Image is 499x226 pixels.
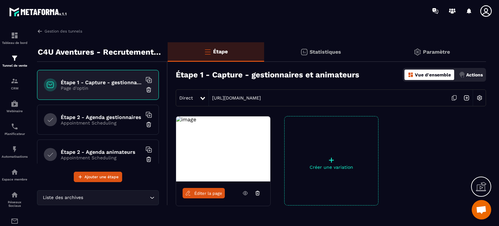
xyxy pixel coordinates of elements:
span: Ajouter une étape [84,174,119,180]
a: formationformationCRM [2,72,28,95]
a: Ouvrir le chat [472,200,491,219]
button: Ajouter une étape [74,172,122,182]
h6: Étape 2 - Agenda gestionnaires [61,114,142,120]
img: automations [11,100,19,108]
p: Étape [213,48,228,55]
p: Paramètre [423,49,450,55]
img: setting-w.858f3a88.svg [473,92,486,104]
h3: Étape 1 - Capture - gestionnaires et animateurs [176,70,359,79]
img: formation [11,32,19,39]
p: Appointment Scheduling [61,155,142,160]
p: Espace membre [2,178,28,181]
a: social-networksocial-networkRéseaux Sociaux [2,186,28,212]
p: CRM [2,86,28,90]
img: formation [11,54,19,62]
img: trash [146,86,152,93]
img: automations [11,168,19,176]
h6: Étape 2 - Agenda animateurs [61,149,142,155]
a: automationsautomationsEspace membre [2,163,28,186]
p: Page d'optin [61,86,142,91]
p: Tableau de bord [2,41,28,45]
a: Éditer la page [183,188,225,198]
p: Statistiques [310,49,341,55]
input: Search for option [84,194,148,201]
span: Liste des archives [41,194,84,201]
p: Appointment Scheduling [61,120,142,126]
img: trash [146,156,152,163]
p: Tunnel de vente [2,64,28,67]
a: formationformationTunnel de vente [2,49,28,72]
img: bars-o.4a397970.svg [204,48,211,56]
span: Éditer la page [194,191,222,196]
p: Créer une variation [285,165,378,170]
img: logo [9,6,68,18]
img: scheduler [11,123,19,130]
p: Actions [466,72,483,77]
img: formation [11,77,19,85]
p: Automatisations [2,155,28,158]
img: arrow [37,28,43,34]
img: arrow-next.bcc2205e.svg [460,92,473,104]
img: actions.d6e523a2.png [459,72,465,78]
a: [URL][DOMAIN_NAME] [209,95,261,100]
a: automationsautomationsAutomatisations [2,140,28,163]
h6: Étape 1 - Capture - gestionnaires et animateurs [61,79,142,86]
p: + [285,155,378,165]
p: Webinaire [2,109,28,113]
a: Gestion des tunnels [37,28,82,34]
a: automationsautomationsWebinaire [2,95,28,118]
img: image [176,116,196,123]
a: formationformationTableau de bord [2,27,28,49]
img: automations [11,145,19,153]
span: Direct [179,95,193,100]
img: email [11,217,19,225]
img: trash [146,121,152,128]
p: Vue d'ensemble [415,72,451,77]
img: dashboard-orange.40269519.svg [408,72,414,78]
p: Planificateur [2,132,28,136]
img: stats.20deebd0.svg [300,48,308,56]
p: C4U Aventures - Recrutement Gestionnaires [38,46,163,59]
p: Réseaux Sociaux [2,200,28,207]
a: schedulerschedulerPlanificateur [2,118,28,140]
div: Search for option [37,190,159,205]
img: social-network [11,191,19,199]
img: setting-gr.5f69749f.svg [414,48,421,56]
